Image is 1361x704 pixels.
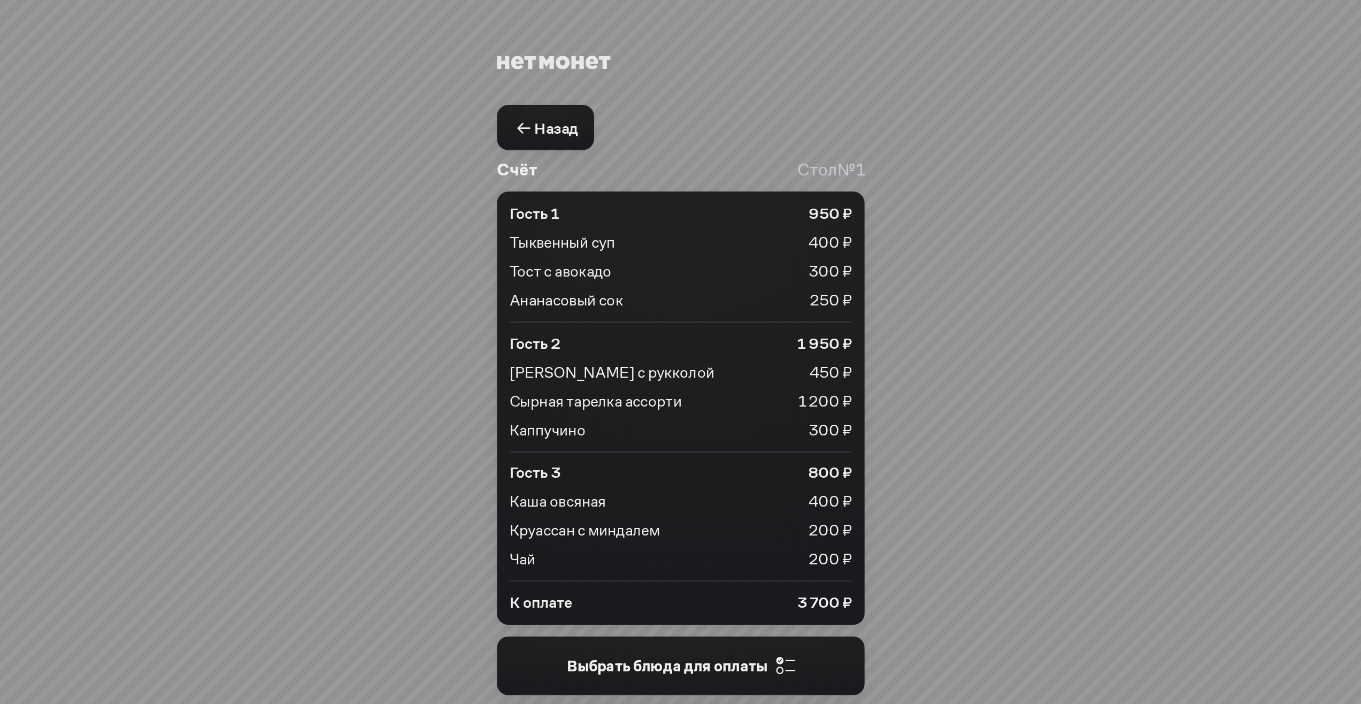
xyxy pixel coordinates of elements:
[809,420,852,440] span: 300 ₽
[797,334,852,353] div: 1 950 ₽
[797,158,837,180] span: Стол
[509,204,559,224] div: Гость 1
[497,105,594,150] button: Назад
[534,118,578,139] span: Назад
[810,363,852,382] span: 450 ₽
[798,392,852,411] span: 1 200 ₽
[809,262,852,281] span: 300 ₽
[809,550,852,569] span: 200 ₽
[810,291,852,310] span: 250 ₽
[509,363,714,382] span: [PERSON_NAME] с рукколой
[509,521,659,540] span: Круассан с миндалем
[509,550,535,569] span: Чай
[509,593,572,612] div: К оплате
[837,158,864,180] span: №1
[497,159,537,180] div: Счёт
[809,521,852,540] span: 200 ₽
[509,392,681,411] span: Сырная тарелка ассорти
[509,291,622,310] span: Ананасовый сок
[497,636,865,695] div: Выбрать блюда для оплаты
[509,262,611,281] span: Тост с авокадо
[509,463,560,483] div: Гость 3
[509,334,560,353] div: Гость 2
[809,233,852,252] span: 400 ₽
[809,204,852,224] div: 950 ₽
[509,492,605,511] span: Каша овсяная
[809,492,852,511] span: 400 ₽
[509,233,615,252] span: Тыквенный суп
[789,593,852,612] div: 3 700 ₽
[509,420,585,440] span: Каппучино
[808,463,852,483] div: 800 ₽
